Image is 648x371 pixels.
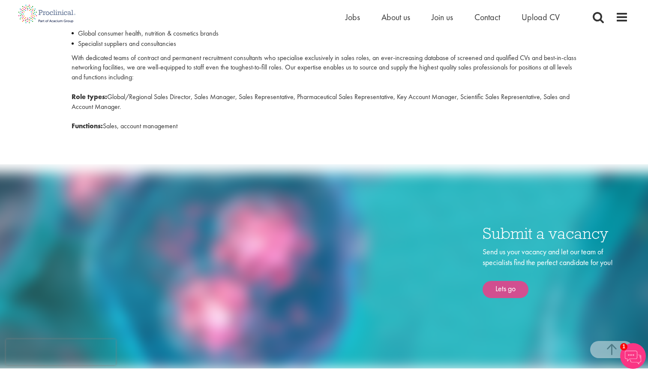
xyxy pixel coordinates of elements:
[72,92,107,101] b: Role types:
[72,28,576,39] li: Global consumer health, nutrition & cosmetics brands
[72,121,103,130] b: Functions:
[620,343,646,369] img: Chatbot
[620,343,627,350] span: 1
[474,12,500,23] a: Contact
[483,225,628,242] h3: Submit a vacancy
[483,281,528,298] a: Lets go
[6,339,116,365] iframe: reCAPTCHA
[432,12,453,23] a: Join us
[483,246,628,298] div: Send us your vacancy and let our team of specialists find the perfect candidate for you!
[522,12,560,23] a: Upload CV
[345,12,360,23] a: Jobs
[381,12,410,23] a: About us
[72,39,576,49] li: Specialist suppliers and consultancies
